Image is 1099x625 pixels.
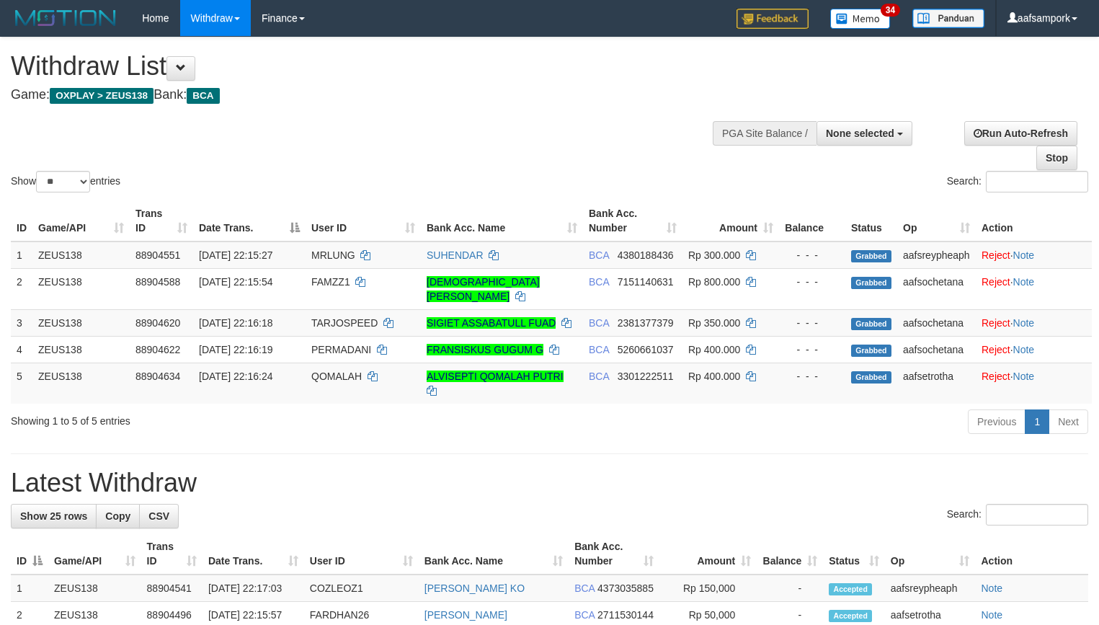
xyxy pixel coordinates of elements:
[897,268,976,309] td: aafsochetana
[826,128,894,139] span: None selected
[947,171,1088,192] label: Search:
[1013,276,1035,288] a: Note
[427,276,540,302] a: [DEMOGRAPHIC_DATA][PERSON_NAME]
[199,371,272,382] span: [DATE] 22:16:24
[757,533,823,575] th: Balance: activate to sort column ascending
[11,7,120,29] img: MOTION_logo.png
[574,582,595,594] span: BCA
[982,249,1010,261] a: Reject
[851,371,891,384] span: Grabbed
[11,408,447,428] div: Showing 1 to 5 of 5 entries
[823,533,885,575] th: Status: activate to sort column ascending
[11,268,32,309] td: 2
[1013,317,1035,329] a: Note
[11,575,48,602] td: 1
[830,9,891,29] img: Button%20Memo.svg
[688,344,740,355] span: Rp 400.000
[976,200,1092,241] th: Action
[11,88,718,102] h4: Game: Bank:
[48,575,141,602] td: ZEUS138
[982,317,1010,329] a: Reject
[32,336,130,363] td: ZEUS138
[851,345,891,357] span: Grabbed
[11,241,32,269] td: 1
[32,309,130,336] td: ZEUS138
[419,533,569,575] th: Bank Acc. Name: activate to sort column ascending
[982,371,1010,382] a: Reject
[897,363,976,404] td: aafsetrotha
[897,241,976,269] td: aafsreypheaph
[659,575,757,602] td: Rp 150,000
[11,52,718,81] h1: Withdraw List
[618,344,674,355] span: Copy 5260661037 to clipboard
[11,533,48,575] th: ID: activate to sort column descending
[688,371,740,382] span: Rp 400.000
[193,200,306,241] th: Date Trans.: activate to sort column descending
[817,121,912,146] button: None selected
[427,249,484,261] a: SUHENDAR
[589,249,609,261] span: BCA
[1049,409,1088,434] a: Next
[597,582,654,594] span: Copy 4373035885 to clipboard
[306,200,421,241] th: User ID: activate to sort column ascending
[1013,371,1035,382] a: Note
[757,575,823,602] td: -
[659,533,757,575] th: Amount: activate to sort column ascending
[829,610,872,622] span: Accepted
[135,276,180,288] span: 88904588
[105,510,130,522] span: Copy
[1013,344,1035,355] a: Note
[583,200,682,241] th: Bank Acc. Number: activate to sort column ascending
[1025,409,1049,434] a: 1
[976,241,1092,269] td: ·
[982,344,1010,355] a: Reject
[427,344,543,355] a: FRANSISKUS GUGUM G
[713,121,817,146] div: PGA Site Balance /
[897,309,976,336] td: aafsochetana
[737,9,809,29] img: Feedback.jpg
[11,309,32,336] td: 3
[975,533,1088,575] th: Action
[589,344,609,355] span: BCA
[139,504,179,528] a: CSV
[199,276,272,288] span: [DATE] 22:15:54
[981,609,1002,621] a: Note
[141,575,203,602] td: 88904541
[981,582,1002,594] a: Note
[885,575,976,602] td: aafsreypheaph
[199,317,272,329] span: [DATE] 22:16:18
[424,609,507,621] a: [PERSON_NAME]
[36,171,90,192] select: Showentries
[779,200,845,241] th: Balance
[50,88,153,104] span: OXPLAY > ZEUS138
[574,609,595,621] span: BCA
[11,171,120,192] label: Show entries
[311,276,350,288] span: FAMZZ1
[32,268,130,309] td: ZEUS138
[589,317,609,329] span: BCA
[597,609,654,621] span: Copy 2711530144 to clipboard
[785,342,840,357] div: - - -
[427,371,564,382] a: ALVISEPTI QOMALAH PUTRI
[976,268,1092,309] td: ·
[311,371,362,382] span: QOMALAH
[947,504,1088,526] label: Search:
[964,121,1077,146] a: Run Auto-Refresh
[589,276,609,288] span: BCA
[851,318,891,330] span: Grabbed
[96,504,140,528] a: Copy
[851,277,891,289] span: Grabbed
[311,317,378,329] span: TARJOSPEED
[982,276,1010,288] a: Reject
[141,533,203,575] th: Trans ID: activate to sort column ascending
[311,344,371,355] span: PERMADANI
[897,200,976,241] th: Op: activate to sort column ascending
[688,276,740,288] span: Rp 800.000
[785,248,840,262] div: - - -
[203,575,304,602] td: [DATE] 22:17:03
[20,510,87,522] span: Show 25 rows
[187,88,219,104] span: BCA
[203,533,304,575] th: Date Trans.: activate to sort column ascending
[785,316,840,330] div: - - -
[682,200,779,241] th: Amount: activate to sort column ascending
